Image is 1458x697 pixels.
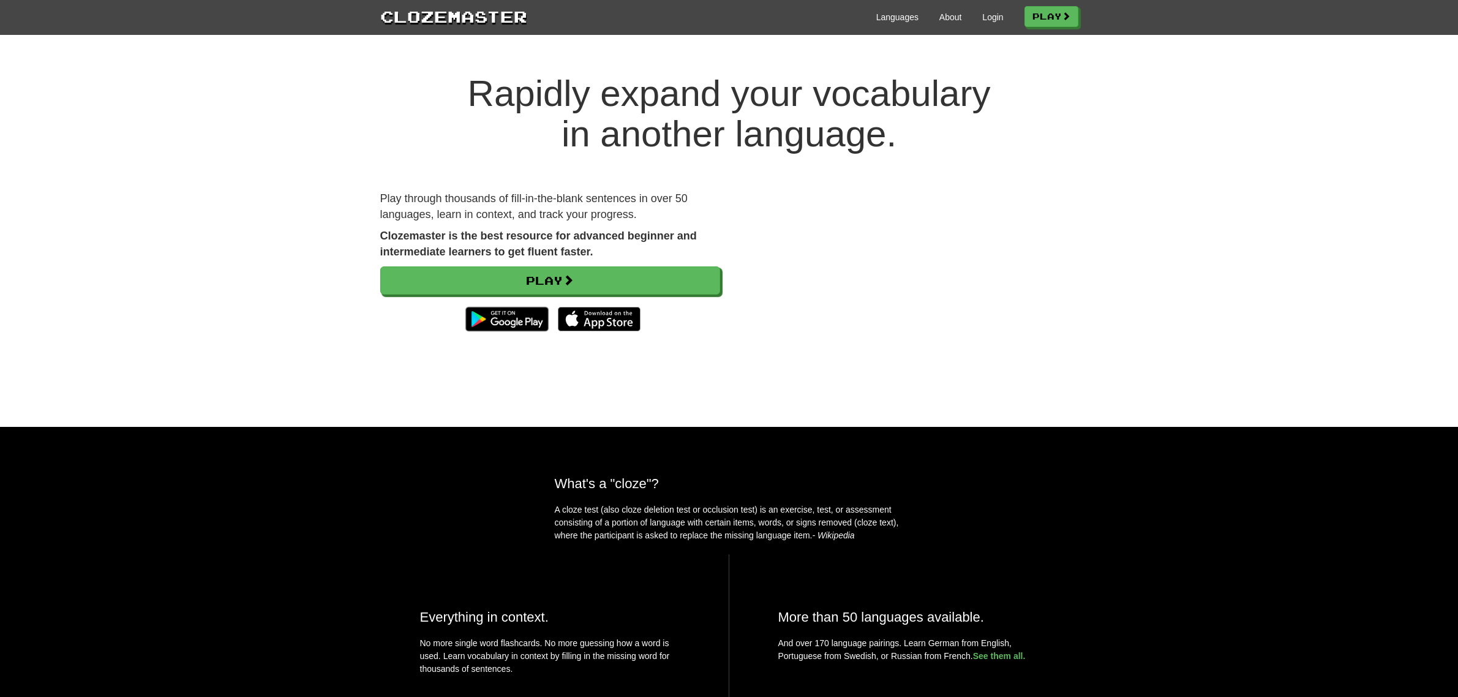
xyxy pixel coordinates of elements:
p: A cloze test (also cloze deletion test or occlusion test) is an exercise, test, or assessment con... [555,503,904,542]
p: No more single word flashcards. No more guessing how a word is used. Learn vocabulary in context ... [420,637,680,682]
h2: What's a "cloze"? [555,476,904,491]
p: And over 170 language pairings. Learn German from English, Portuguese from Swedish, or Russian fr... [778,637,1039,663]
h2: More than 50 languages available. [778,609,1039,625]
a: Languages [876,11,919,23]
a: See them all. [973,651,1026,661]
a: Play [1024,6,1078,27]
a: Login [982,11,1003,23]
a: Clozemaster [380,5,527,28]
h2: Everything in context. [420,609,680,625]
p: Play through thousands of fill-in-the-blank sentences in over 50 languages, learn in context, and... [380,191,720,222]
img: Download_on_the_App_Store_Badge_US-UK_135x40-25178aeef6eb6b83b96f5f2d004eda3bffbb37122de64afbaef7... [558,307,641,331]
a: About [939,11,962,23]
a: Play [380,266,720,295]
img: Get it on Google Play [459,301,554,337]
strong: Clozemaster is the best resource for advanced beginner and intermediate learners to get fluent fa... [380,230,697,258]
em: - Wikipedia [813,530,855,540]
